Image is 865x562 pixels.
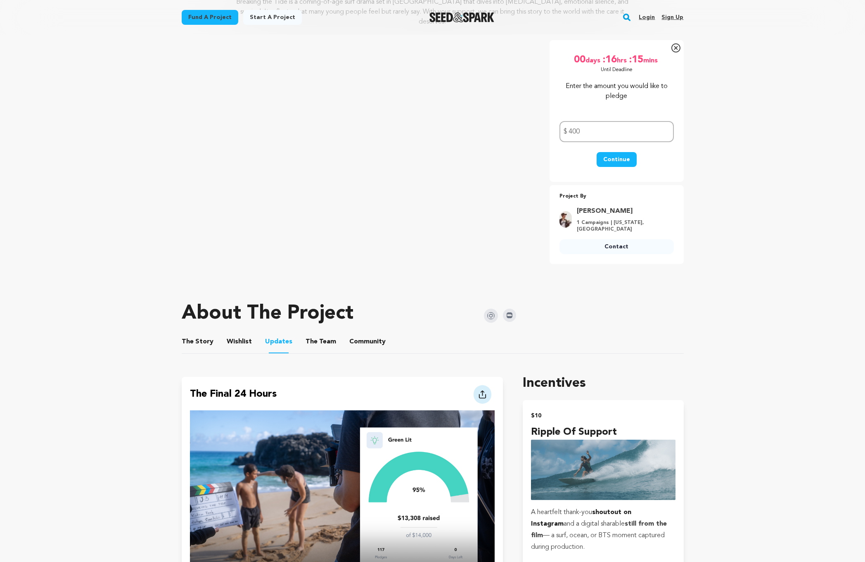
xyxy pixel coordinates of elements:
[503,309,516,322] img: Seed&Spark IMDB Icon
[190,387,277,404] h4: The Final 24 Hours
[429,12,494,22] a: Seed&Spark Homepage
[243,10,302,25] a: Start a project
[661,11,683,24] a: Sign up
[585,53,602,67] span: days
[531,509,631,527] strong: shoutout on Instagram
[429,12,494,22] img: Seed&Spark Logo Dark Mode
[617,53,628,67] span: hrs
[639,11,655,24] a: Login
[602,53,617,67] span: :16
[182,337,194,347] span: The
[531,521,667,539] strong: still from the film
[349,337,386,347] span: Community
[628,53,643,67] span: :15
[559,81,674,101] p: Enter the amount you would like to pledge
[559,211,572,228] img: 8e7a4971ea222b99.jpg
[574,53,585,67] span: 00
[182,337,213,347] span: Story
[306,337,336,347] span: Team
[182,10,238,25] a: Fund a project
[559,192,674,201] p: Project By
[559,239,674,254] a: Contact
[643,53,659,67] span: mins
[531,440,675,500] img: incentive
[265,337,292,347] span: Updates
[227,337,252,347] span: Wishlist
[182,304,353,324] h1: About The Project
[306,337,318,347] span: The
[564,127,567,137] span: $
[484,309,498,323] img: Seed&Spark Instagram Icon
[531,410,675,421] h2: $10
[531,425,675,440] h4: Ripple of Support
[577,219,669,233] p: 1 Campaigns | [US_STATE], [GEOGRAPHIC_DATA]
[577,206,669,216] a: Goto Katrin York profile
[523,374,683,393] h1: Incentives
[597,152,637,167] button: Continue
[531,507,675,553] p: A heartfelt thank-you and a digital sharable — a surf, ocean, or BTS moment captured during produ...
[601,67,633,73] p: Until Deadline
